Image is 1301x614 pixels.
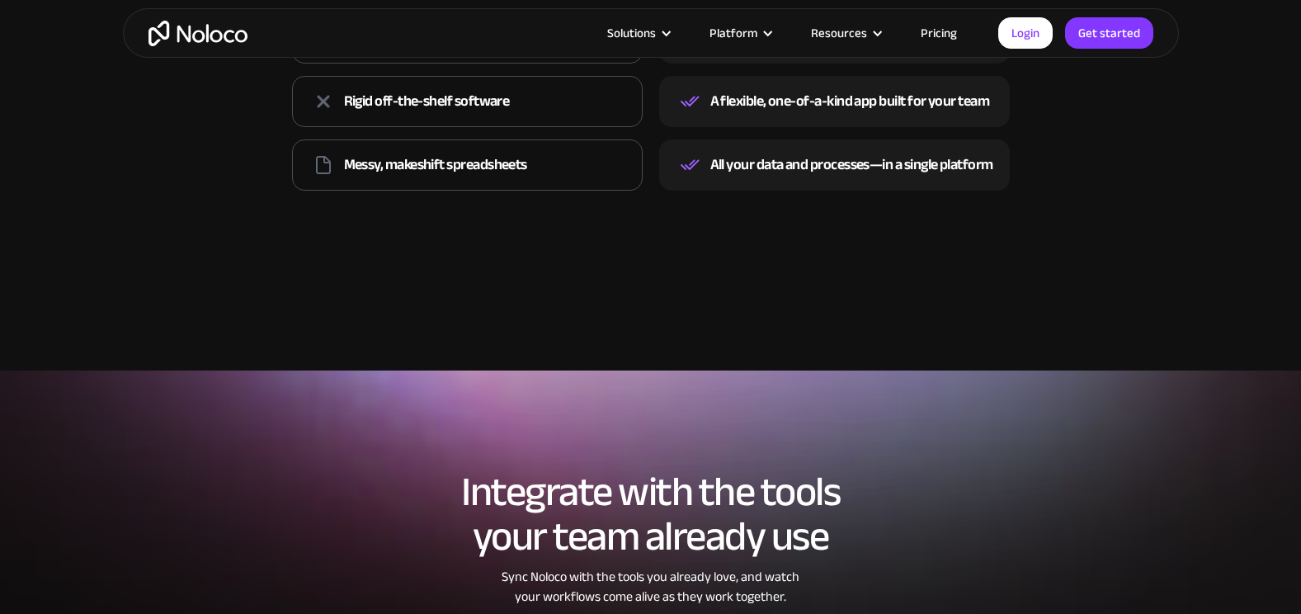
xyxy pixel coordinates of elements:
[344,153,527,177] div: Messy, makeshift spreadsheets
[1065,17,1153,49] a: Get started
[139,470,1162,559] h2: Integrate with the tools your team already use
[998,17,1053,49] a: Login
[710,89,990,114] div: A flexible, one-of-a-kind app built for your team
[811,22,867,44] div: Resources
[709,22,757,44] div: Platform
[148,21,247,46] a: home
[344,89,510,114] div: Rigid off-the-shelf software
[710,153,993,177] div: All your data and processes—in a single platform
[689,22,790,44] div: Platform
[790,22,900,44] div: Resources
[607,22,656,44] div: Solutions
[432,567,870,607] div: Sync Noloco with the tools you already love, and watch your workflows come alive as they work tog...
[900,22,978,44] a: Pricing
[587,22,689,44] div: Solutions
